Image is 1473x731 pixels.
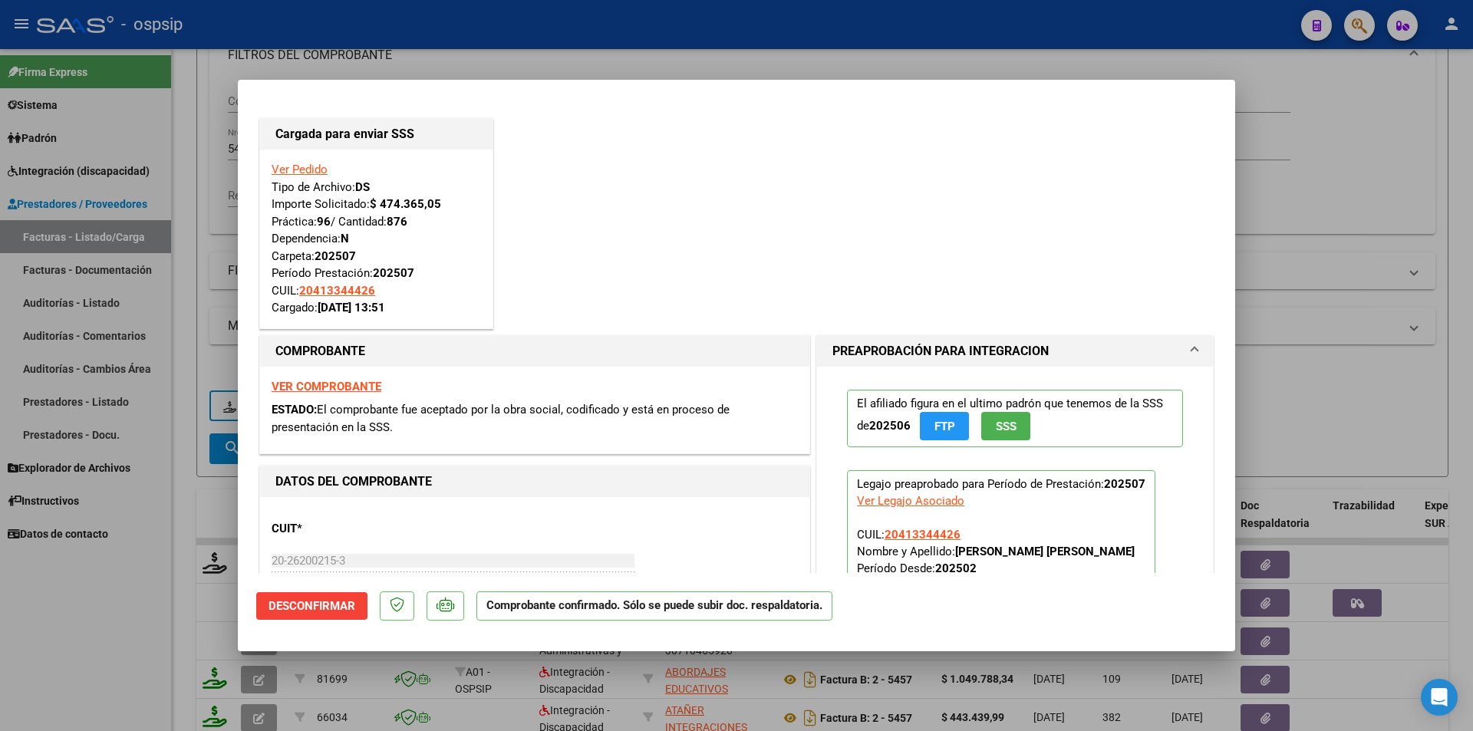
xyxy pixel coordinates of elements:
button: Desconfirmar [256,592,367,620]
span: ESTADO: [272,403,317,417]
strong: 202506 [869,419,911,433]
strong: COMPROBANTE [275,344,365,358]
h1: PREAPROBACIÓN PARA INTEGRACION [832,342,1049,361]
span: 20413344426 [299,284,375,298]
a: VER COMPROBANTE [272,380,381,393]
button: SSS [981,412,1030,440]
strong: [PERSON_NAME] [PERSON_NAME] [955,545,1135,558]
span: SSS [996,420,1017,433]
strong: 202502 [935,561,977,575]
p: Comprobante confirmado. Sólo se puede subir doc. respaldatoria. [476,591,832,621]
strong: [DATE] 13:51 [318,301,385,314]
strong: 876 [387,215,407,229]
strong: $ 474.365,05 [370,197,441,211]
div: Open Intercom Messenger [1421,679,1458,716]
strong: 96 [317,215,331,229]
span: Desconfirmar [269,599,355,613]
strong: DATOS DEL COMPROBANTE [275,474,432,489]
span: 20413344426 [885,528,961,542]
a: Ver Pedido [272,163,328,176]
span: CUIL: Nombre y Apellido: Período Desde: Período Hasta: Admite Dependencia: [857,528,1135,626]
span: FTP [934,420,955,433]
h1: Cargada para enviar SSS [275,125,477,143]
div: PREAPROBACIÓN PARA INTEGRACION [817,367,1213,670]
button: FTP [920,412,969,440]
p: CUIT [272,520,430,538]
span: El comprobante fue aceptado por la obra social, codificado y está en proceso de presentación en l... [272,403,730,434]
strong: 202507 [373,266,414,280]
strong: DS [355,180,370,194]
strong: N [341,232,349,245]
p: El afiliado figura en el ultimo padrón que tenemos de la SSS de [847,390,1183,447]
div: Tipo de Archivo: Importe Solicitado: Práctica: / Cantidad: Dependencia: Carpeta: Período Prestaci... [272,161,481,317]
strong: 202507 [315,249,356,263]
mat-expansion-panel-header: PREAPROBACIÓN PARA INTEGRACION [817,336,1213,367]
p: Legajo preaprobado para Período de Prestación: [847,470,1155,634]
div: Ver Legajo Asociado [857,492,964,509]
strong: 202507 [1104,477,1145,491]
